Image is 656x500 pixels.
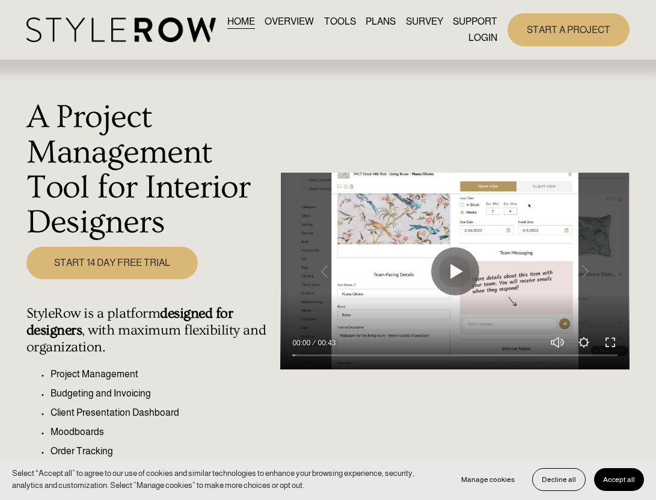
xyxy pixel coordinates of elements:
[51,406,274,420] p: Client Presentation Dashboard
[51,425,274,439] p: Moodboards
[431,247,479,295] button: Play
[406,13,443,29] a: SURVEY
[468,30,497,46] a: LOGIN
[366,13,396,29] a: PLANS
[452,468,524,491] button: Manage cookies
[532,468,586,491] button: Decline all
[461,475,515,484] span: Manage cookies
[594,468,644,491] button: Accept all
[51,444,274,458] p: Order Tracking
[292,337,313,349] div: Current time
[542,475,576,484] span: Decline all
[603,475,635,484] span: Accept all
[507,13,630,46] a: START A PROJECT
[12,468,440,492] p: Select “Accept all” to agree to our use of cookies and similar technologies to enhance your brows...
[26,247,198,279] a: START 14 DAY FREE TRIAL
[453,13,497,29] a: folder dropdown
[265,13,314,29] a: OVERVIEW
[26,17,216,42] img: StyleRow
[453,14,497,29] span: SUPPORT
[324,13,356,29] a: TOOLS
[26,305,236,338] strong: designed for designers
[227,13,255,29] a: HOME
[26,99,274,240] h1: A Project Management Tool for Interior Designers
[51,367,274,381] p: Project Management
[51,386,274,401] p: Budgeting and Invoicing
[292,351,618,360] input: Seek
[26,305,274,356] h4: StyleRow is a platform , with maximum flexibility and organization.
[313,337,339,349] div: Duration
